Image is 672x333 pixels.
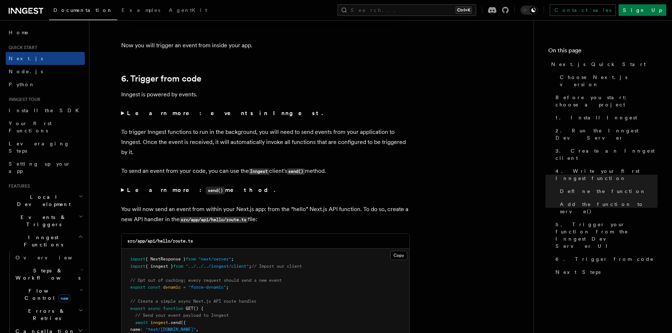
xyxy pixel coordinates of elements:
[521,6,538,14] button: Toggle dark mode
[6,97,40,102] span: Inngest tour
[251,264,302,269] span: // Import our client
[196,327,198,332] span: ,
[181,320,186,325] span: ({
[122,7,160,13] span: Examples
[53,7,113,13] span: Documentation
[6,45,37,51] span: Quick start
[6,52,85,65] a: Next.js
[6,65,85,78] a: Node.js
[6,190,85,211] button: Local Development
[145,327,196,332] span: "test/[DOMAIN_NAME]"
[560,74,658,88] span: Choose Next.js version
[553,124,658,144] a: 2. Run the Inngest Dev Server
[127,238,193,244] code: src/app/api/hello/route.ts
[145,264,173,269] span: { inngest }
[130,264,145,269] span: import
[9,69,43,74] span: Node.js
[553,253,658,266] a: 6. Trigger from code
[130,306,145,311] span: export
[168,320,181,325] span: .send
[6,117,85,137] a: Your first Functions
[6,78,85,91] a: Python
[6,157,85,178] a: Setting up your app
[130,285,145,290] span: export
[619,4,666,16] a: Sign Up
[13,264,85,284] button: Steps & Workflows
[9,108,83,113] span: Install the SDK
[553,218,658,253] a: 5. Trigger your function from the Inngest Dev Server UI
[550,4,616,16] a: Contact sales
[6,183,30,189] span: Features
[6,234,78,248] span: Inngest Functions
[121,185,410,196] summary: Learn more:send()method.
[163,306,183,311] span: function
[6,104,85,117] a: Install the SDK
[553,144,658,165] a: 3. Create an Inngest client
[148,306,161,311] span: async
[121,127,410,157] p: To trigger Inngest functions to run in the background, you will need to send events from your app...
[193,306,203,311] span: () {
[130,278,282,283] span: // Opt out of caching; every request should send a new event
[553,165,658,185] a: 4. Write your first Inngest function
[555,255,654,263] span: 6. Trigger from code
[6,193,79,208] span: Local Development
[127,110,324,117] strong: Learn more: events in Inngest.
[173,264,183,269] span: from
[198,257,231,262] span: "next/server"
[148,285,161,290] span: const
[231,257,234,262] span: ;
[135,313,229,318] span: // Send your event payload to Inngest
[180,217,248,223] code: src/app/api/hello/route.ts
[553,266,658,279] a: Next Steps
[183,285,186,290] span: =
[121,89,410,100] p: Inngest is powered by events.
[9,161,71,174] span: Setting up your app
[164,2,211,19] a: AgentKit
[130,299,256,304] span: // Create a simple async Next.js API route handler
[13,287,79,302] span: Flow Control
[130,327,140,332] span: name
[13,251,85,264] a: Overview
[121,204,410,225] p: You will now send an event from within your Next.js app: from the “hello” Next.js API function. T...
[557,198,658,218] a: Add the function to serve()
[6,26,85,39] a: Home
[186,264,249,269] span: "../../../inngest/client"
[555,167,658,182] span: 4. Write your first Inngest function
[145,257,186,262] span: { NextResponse }
[9,56,43,61] span: Next.js
[560,188,646,195] span: Define the function
[121,108,410,118] summary: Learn more: events in Inngest.
[390,251,407,260] button: Copy
[553,111,658,124] a: 1. Install Inngest
[226,285,229,290] span: ;
[338,4,476,16] button: Search...Ctrl+K
[121,166,410,176] p: To send an event from your code, you can use the client's method.
[555,268,601,276] span: Next Steps
[117,2,164,19] a: Examples
[560,201,658,215] span: Add the function to serve()
[456,6,472,14] kbd: Ctrl+K
[163,285,181,290] span: dynamic
[287,168,305,175] code: send()
[555,127,658,141] span: 2. Run the Inngest Dev Server
[555,114,637,121] span: 1. Install Inngest
[121,74,201,84] a: 6. Trigger from code
[249,264,251,269] span: ;
[6,211,85,231] button: Events & Triggers
[121,40,410,51] p: Now you will trigger an event from inside your app.
[6,214,79,228] span: Events & Triggers
[9,82,35,87] span: Python
[186,306,193,311] span: GET
[548,58,658,71] a: Next.js Quick Start
[555,94,658,108] span: Before you start: choose a project
[249,168,269,175] code: Inngest
[150,320,168,325] span: inngest
[557,71,658,91] a: Choose Next.js version
[13,267,80,281] span: Steps & Workflows
[555,147,658,162] span: 3. Create an Inngest client
[49,2,117,20] a: Documentation
[127,187,277,193] strong: Learn more: method.
[188,285,226,290] span: "force-dynamic"
[13,304,85,325] button: Errors & Retries
[9,29,29,36] span: Home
